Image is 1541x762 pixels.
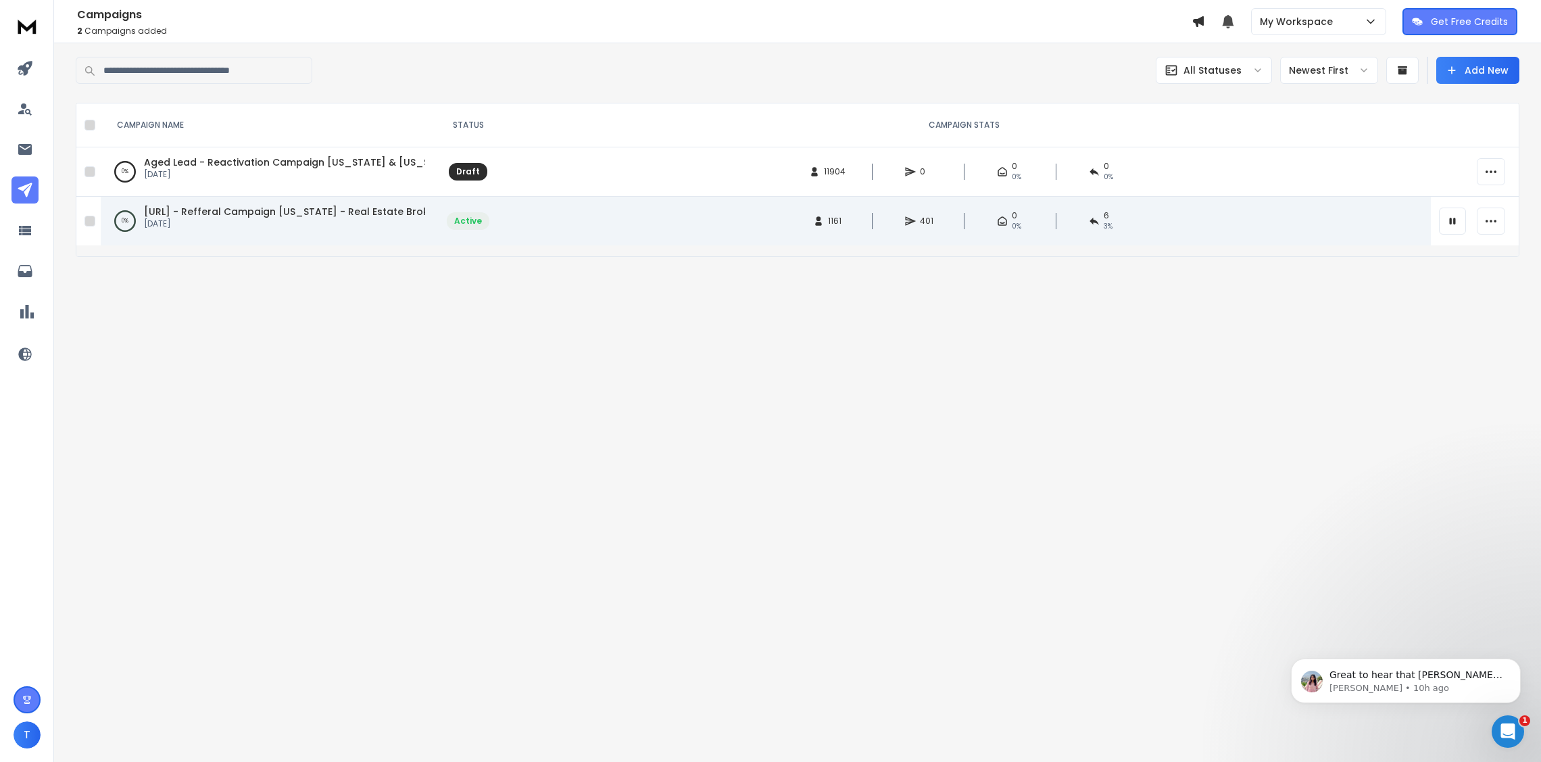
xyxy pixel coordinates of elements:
[828,216,841,227] span: 1161
[824,166,846,177] span: 11904
[1104,221,1112,232] span: 3 %
[456,166,480,177] div: Draft
[101,147,439,197] td: 0%Aged Lead - Reactivation Campaign [US_STATE] & [US_STATE][DATE]
[144,169,425,180] p: [DATE]
[77,25,82,37] span: 2
[1402,8,1517,35] button: Get Free Credits
[454,216,482,227] div: Active
[920,216,933,227] span: 401
[122,165,128,178] p: 0 %
[77,26,1192,37] p: Campaigns added
[1183,64,1242,77] p: All Statuses
[1012,221,1021,232] span: 0%
[1104,161,1109,172] span: 0
[1260,15,1338,28] p: My Workspace
[920,166,933,177] span: 0
[1492,715,1524,748] iframe: Intercom live chat
[144,156,458,169] a: Aged Lead - Reactivation Campaign [US_STATE] & [US_STATE]
[497,103,1431,147] th: CAMPAIGN STATS
[14,721,41,748] button: T
[439,103,497,147] th: STATUS
[144,218,425,229] p: [DATE]
[144,205,444,218] a: [URL] - Refferal Campaign [US_STATE] - Real Estate Brokers
[101,103,439,147] th: CAMPAIGN NAME
[1012,172,1021,183] span: 0%
[1104,210,1109,221] span: 6
[1519,715,1530,726] span: 1
[1012,161,1017,172] span: 0
[1271,630,1541,725] iframe: Intercom notifications message
[14,14,41,39] img: logo
[1012,210,1017,221] span: 0
[101,197,439,246] td: 0%[URL] - Refferal Campaign [US_STATE] - Real Estate Brokers[DATE]
[1436,57,1519,84] button: Add New
[1104,172,1113,183] span: 0%
[77,7,1192,23] h1: Campaigns
[1280,57,1378,84] button: Newest First
[1431,15,1508,28] p: Get Free Credits
[122,214,128,228] p: 0 %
